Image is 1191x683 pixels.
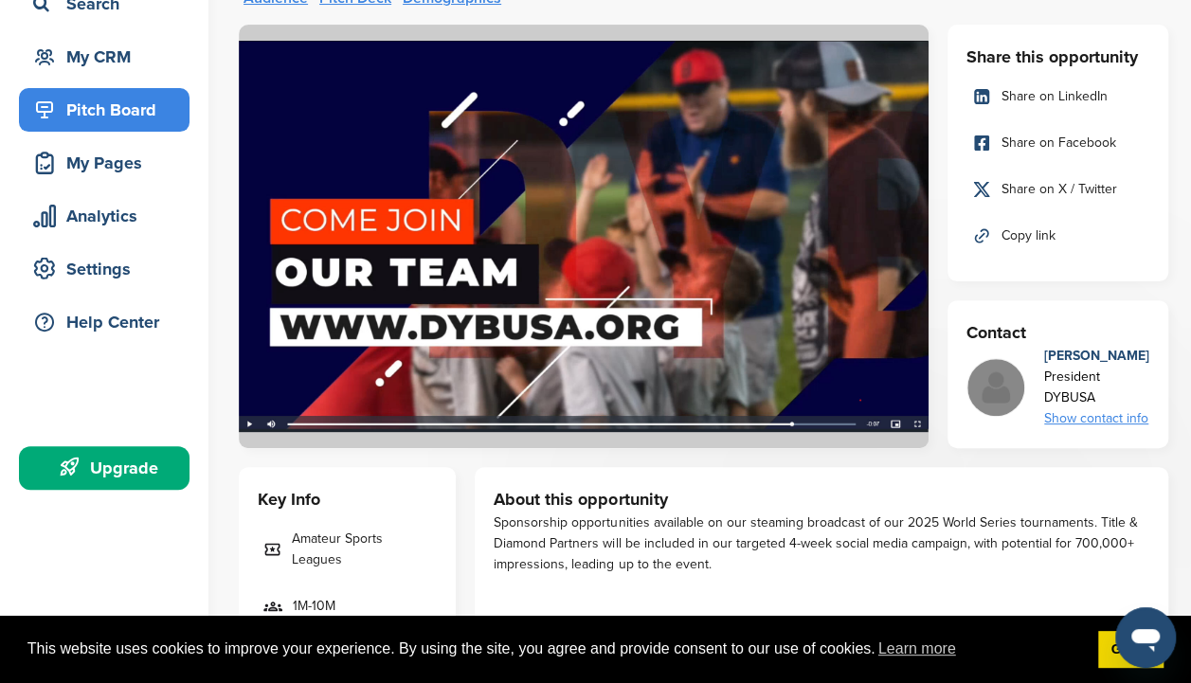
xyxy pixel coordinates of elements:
[1002,225,1056,246] span: Copy link
[27,635,1083,663] span: This website uses cookies to improve your experience. By using the site, you agree and provide co...
[1044,346,1149,367] div: [PERSON_NAME]
[1098,631,1164,669] a: dismiss cookie message
[19,446,189,490] a: Upgrade
[966,77,1149,117] a: Share on LinkedIn
[966,319,1149,346] h3: Contact
[28,146,189,180] div: My Pages
[966,123,1149,163] a: Share on Facebook
[494,486,1149,512] h3: About this opportunity
[19,35,189,79] a: My CRM
[966,44,1149,70] h3: Share this opportunity
[19,194,189,238] a: Analytics
[875,635,959,663] a: learn more about cookies
[293,596,335,617] span: 1M-10M
[1044,408,1149,429] div: Show contact info
[1115,607,1176,668] iframe: Button to launch messaging window
[1044,387,1149,408] div: DYBUSA
[28,451,189,485] div: Upgrade
[19,247,189,291] a: Settings
[1002,86,1108,107] span: Share on LinkedIn
[239,25,929,448] img: Sponsorpitch &
[966,170,1149,209] a: Share on X / Twitter
[494,512,1149,575] div: Sponsorship opportunities available on our steaming broadcast of our 2025 World Series tournament...
[19,141,189,185] a: My Pages
[28,199,189,233] div: Analytics
[966,216,1149,256] a: Copy link
[28,305,189,339] div: Help Center
[258,486,437,512] h3: Key Info
[28,93,189,127] div: Pitch Board
[1044,367,1149,387] div: President
[967,359,1024,416] img: Missing
[292,529,431,570] span: Amateur Sports Leagues
[1002,179,1117,200] span: Share on X / Twitter
[28,40,189,74] div: My CRM
[1002,133,1116,153] span: Share on Facebook
[28,252,189,286] div: Settings
[19,88,189,132] a: Pitch Board
[19,300,189,344] a: Help Center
